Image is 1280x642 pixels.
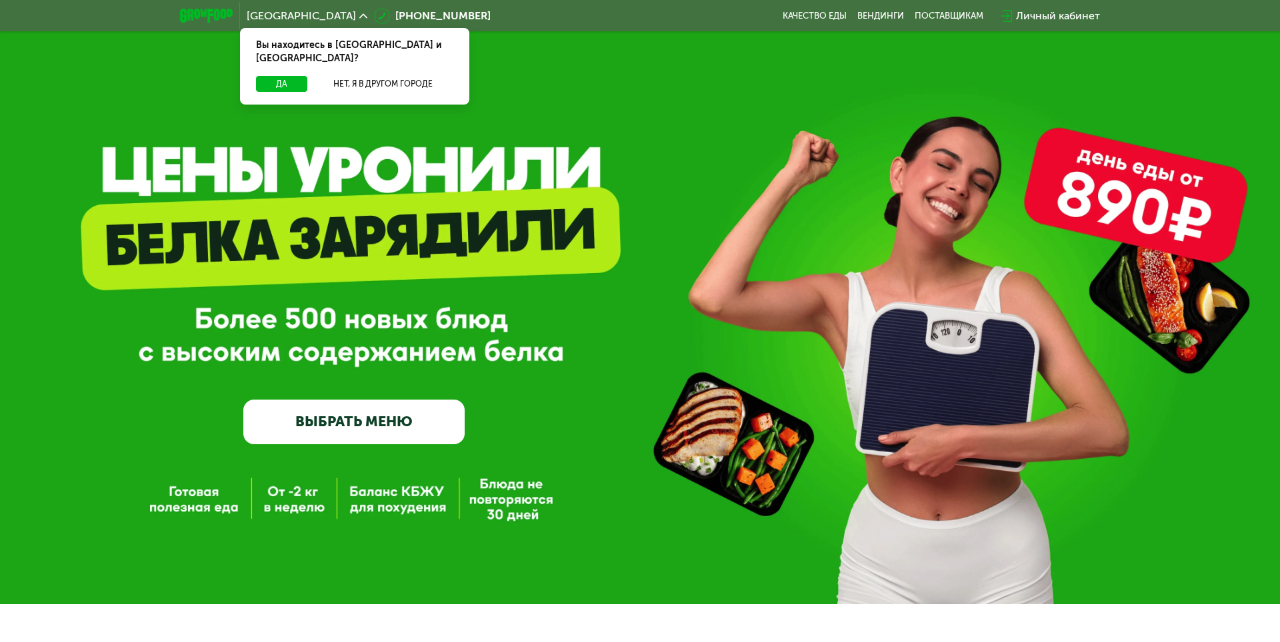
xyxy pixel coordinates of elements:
div: Личный кабинет [1016,8,1100,24]
div: поставщикам [915,11,983,21]
button: Да [256,76,307,92]
a: Качество еды [783,11,847,21]
a: ВЫБРАТЬ МЕНЮ [243,400,465,444]
button: Нет, я в другом городе [313,76,453,92]
div: Вы находитесь в [GEOGRAPHIC_DATA] и [GEOGRAPHIC_DATA]? [240,28,469,76]
a: [PHONE_NUMBER] [374,8,491,24]
span: [GEOGRAPHIC_DATA] [247,11,356,21]
a: Вендинги [857,11,904,21]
